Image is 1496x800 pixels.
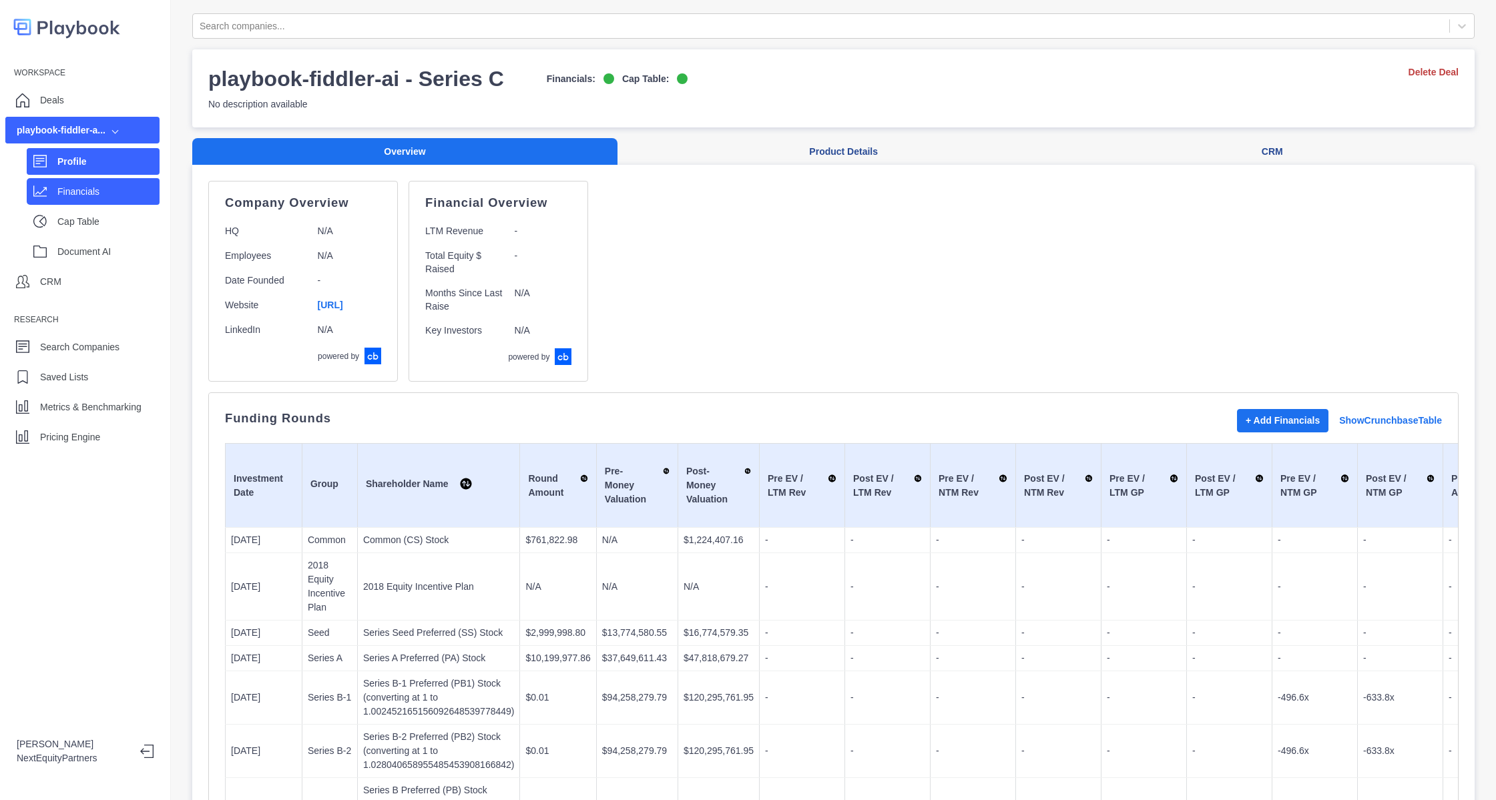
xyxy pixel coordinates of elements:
p: No description available [208,97,688,111]
p: -633.8x [1363,691,1437,705]
p: - [515,249,572,276]
p: - [1192,533,1266,547]
p: - [1107,580,1181,594]
p: - [850,533,925,547]
div: Pre-Money Valuation [605,464,670,506]
div: Pre EV / LTM Rev [768,472,836,500]
p: - [1192,580,1266,594]
p: Series B-2 Preferred (PB2) Stock (converting at 1 to 1.028040658955485453908166842) [363,730,515,772]
p: $10,199,977.86 [525,651,590,665]
img: Sort [1340,472,1349,485]
p: NextEquityPartners [17,751,130,765]
p: - [850,651,925,665]
p: Cap Table [57,215,160,229]
p: - [1192,626,1266,640]
div: Post-Money Valuation [686,464,751,506]
button: + Add Financials [1237,409,1328,432]
p: -633.8x [1363,744,1437,758]
p: - [1278,626,1352,640]
p: - [515,224,572,238]
p: - [1021,651,1095,665]
p: Website [225,298,307,312]
img: Sort [828,472,836,485]
p: HQ [225,224,307,238]
p: $120,295,761.95 [684,744,754,758]
p: Funding Rounds [225,413,331,424]
p: -496.6x [1278,744,1352,758]
p: powered by [508,351,549,363]
div: Pre EV / NTM GP [1280,472,1349,500]
p: - [1107,691,1181,705]
p: N/A [525,580,590,594]
p: - [936,580,1010,594]
a: Show Crunchbase Table [1339,414,1442,428]
p: Total Equity $ Raised [425,249,503,276]
p: Common (CS) Stock [363,533,515,547]
p: LinkedIn [225,323,307,337]
p: - [850,691,925,705]
p: $16,774,579.35 [684,626,754,640]
p: $37,649,611.43 [602,651,672,665]
p: - [936,626,1010,640]
p: N/A [318,249,382,263]
p: - [1363,626,1437,640]
p: - [1192,744,1266,758]
p: [DATE] [231,580,296,594]
p: Series B-2 [308,744,352,758]
img: crunchbase-logo [555,348,571,365]
div: Pre EV / LTM GP [1109,472,1178,500]
p: Series A Preferred (PA) Stock [363,651,515,665]
p: - [850,744,925,758]
p: N/A [515,286,572,313]
div: playbook-fiddler-a... [17,123,105,137]
img: Sort [999,472,1007,485]
button: CRM [1069,138,1475,165]
p: $13,774,580.55 [602,626,672,640]
h3: playbook-fiddler-ai - Series C [208,65,504,92]
p: Months Since Last Raise [425,286,503,313]
p: - [1021,744,1095,758]
p: [DATE] [231,691,296,705]
p: Common [308,533,352,547]
img: Sort [1085,472,1093,485]
img: on-logo [677,73,688,84]
p: - [318,274,382,288]
p: - [1278,533,1352,547]
div: Post EV / LTM Rev [853,472,922,500]
p: powered by [318,350,359,362]
p: [DATE] [231,626,296,640]
p: N/A [602,533,672,547]
p: - [936,691,1010,705]
img: crunchbase-logo [364,348,381,364]
div: Post EV / NTM GP [1366,472,1435,500]
p: Key Investors [425,324,503,338]
p: $0.01 [525,691,590,705]
div: Shareholder Name [366,477,512,494]
p: $2,999,998.80 [525,626,590,640]
p: - [1192,651,1266,665]
p: N/A [318,323,382,337]
img: Sort [744,464,751,478]
p: $761,822.98 [525,533,590,547]
p: Financial Overview [425,197,571,208]
button: Overview [192,138,617,165]
img: Sort [1255,472,1264,485]
p: - [936,651,1010,665]
p: CRM [40,275,61,289]
p: Deals [40,93,64,107]
p: N/A [318,224,382,238]
p: - [936,744,1010,758]
p: - [850,626,925,640]
p: - [1363,533,1437,547]
p: $120,295,761.95 [684,691,754,705]
p: -496.6x [1278,691,1352,705]
img: Sort [459,477,473,490]
p: Series B-1 Preferred (PB1) Stock (converting at 1 to 1.002452165156092648539778449) [363,677,515,719]
p: $1,224,407.16 [684,533,754,547]
p: - [1107,626,1181,640]
div: Round Amount [528,472,587,500]
p: - [765,651,839,665]
p: - [1363,580,1437,594]
p: Series Seed Preferred (SS) Stock [363,626,515,640]
p: N/A [515,324,572,338]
